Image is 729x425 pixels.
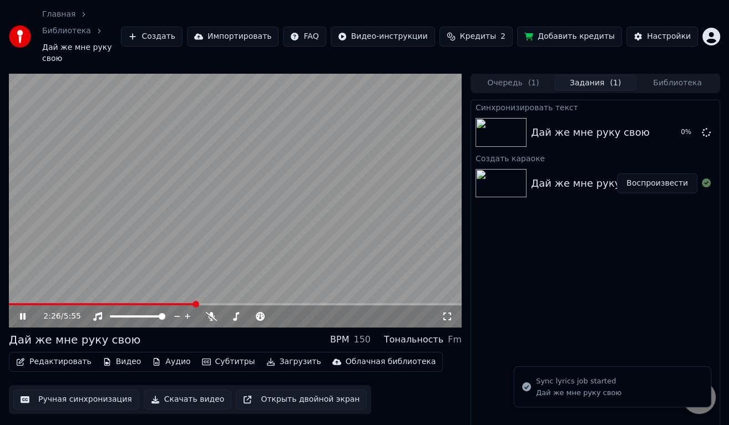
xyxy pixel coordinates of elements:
button: Ручная синхронизация [13,390,139,409]
div: Дай же мне руку свою [536,388,621,398]
div: Дай же мне руку свою [9,332,140,347]
button: FAQ [283,27,326,47]
span: Кредиты [460,31,496,42]
button: Открыть двойной экран [236,390,367,409]
a: Главная [42,9,75,20]
button: Настройки [626,27,698,47]
button: Аудио [148,354,195,370]
button: Субтитры [198,354,260,370]
button: Редактировать [12,354,96,370]
button: Создать [121,27,182,47]
div: Sync lyrics job started [536,376,621,387]
div: 150 [353,333,371,346]
span: ( 1 ) [610,78,621,89]
button: Загрузить [262,354,326,370]
div: Дай же мне руку свою [531,176,650,191]
span: 2:26 [43,311,60,322]
nav: breadcrumb [42,9,121,64]
button: Очередь [472,75,554,91]
div: BPM [330,333,349,346]
div: Синхронизировать текст [471,100,720,114]
button: Кредиты2 [439,27,513,47]
span: 2 [500,31,505,42]
div: Fm [448,333,462,346]
div: / [43,311,70,322]
div: Облачная библиотека [346,356,436,367]
span: Дай же мне руку свою [42,42,121,64]
a: Библиотека [42,25,91,37]
span: ( 1 ) [528,78,539,89]
div: Настройки [647,31,691,42]
button: Библиотека [636,75,718,91]
button: Задания [554,75,636,91]
button: Видео [98,354,146,370]
img: youka [9,25,31,48]
div: Тональность [384,333,443,346]
button: Воспроизвести [617,173,697,193]
div: Дай же мне руку свою [531,125,650,140]
button: Видео-инструкции [331,27,435,47]
button: Импортировать [187,27,279,47]
span: 5:55 [63,311,80,322]
div: Создать караоке [471,151,720,165]
div: 0 % [681,128,697,137]
button: Добавить кредиты [517,27,622,47]
button: Скачать видео [144,390,232,409]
